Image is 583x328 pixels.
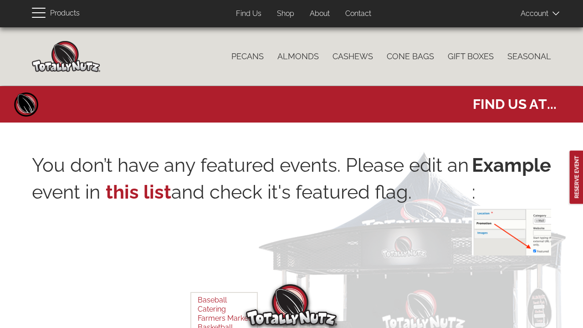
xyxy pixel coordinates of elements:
a: Cone Bags [380,47,441,66]
a: Cashews [326,47,380,66]
a: Gift Boxes [441,47,501,66]
a: About [303,5,337,23]
option: Farmers Market [197,314,251,323]
a: Pecans [225,47,271,66]
a: Seasonal [501,47,558,66]
img: Home [32,41,100,72]
option: Catering [197,305,251,314]
img: featured-event.png [472,206,551,256]
p: : [472,152,551,256]
span: Products [50,7,80,20]
p: You don’t have any featured events. Please edit an event in and check it's featured flag. [32,152,472,251]
a: this list [106,181,171,203]
a: Home [13,91,40,118]
strong: Example [472,152,551,179]
a: Shop [270,5,301,23]
a: Almonds [271,47,326,66]
span: Find us at... [473,91,557,113]
a: Contact [338,5,378,23]
a: Find Us [229,5,268,23]
option: Baseball [197,296,251,305]
img: Totally Nutz Logo [246,284,337,326]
